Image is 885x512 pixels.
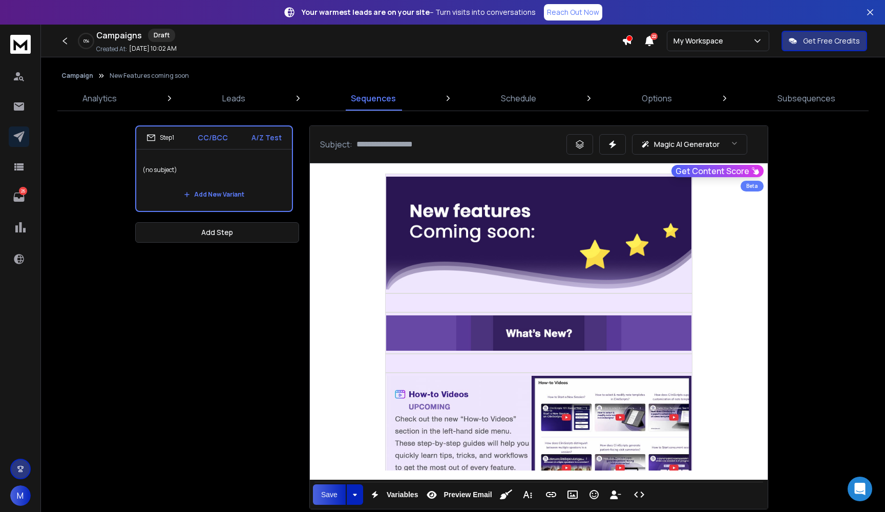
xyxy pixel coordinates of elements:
[96,29,142,41] h1: Campaigns
[741,181,764,191] div: Beta
[82,92,117,104] p: Analytics
[10,485,31,506] button: M
[518,484,537,505] button: More Text
[110,72,189,80] p: New Features coming soon
[650,33,658,40] span: 22
[671,165,764,177] button: Get Content Score
[135,222,299,243] button: Add Step
[19,187,27,195] p: 26
[782,31,867,51] button: Get Free Credits
[222,92,245,104] p: Leads
[642,92,672,104] p: Options
[386,296,692,309] img: 7d1f2c1c-9132-4e10-bb21-be4c189baf9f.jpeg
[198,133,228,143] p: CC/BCC
[606,484,625,505] button: Insert Unsubscribe Link
[129,45,177,53] p: [DATE] 10:02 AM
[422,484,494,505] button: Preview Email
[496,484,516,505] button: Clean HTML
[216,86,251,111] a: Leads
[386,357,692,370] img: 7d1f2c1c-9132-4e10-bb21-be4c189baf9f.jpeg
[302,7,536,17] p: – Turn visits into conversations
[135,125,293,212] li: Step1CC/BCCA/Z Test(no subject)Add New Variant
[848,477,872,501] div: Open Intercom Messenger
[351,92,396,104] p: Sequences
[313,484,346,505] button: Save
[142,156,286,184] p: (no subject)
[251,133,282,143] p: A/Z Test
[146,133,174,142] div: Step 1
[10,35,31,54] img: logo
[386,376,692,499] img: 413864e7-eb44-4b53-898c-d9cba4490fb0.jpeg
[673,36,727,46] p: My Workspace
[563,484,582,505] button: Insert Image (⌘P)
[302,7,430,17] strong: Your warmest leads are on your site
[654,139,720,150] p: Magic AI Generator
[345,86,402,111] a: Sequences
[83,38,89,44] p: 0 %
[495,86,542,111] a: Schedule
[803,36,860,46] p: Get Free Credits
[320,138,352,151] p: Subject:
[501,92,536,104] p: Schedule
[541,484,561,505] button: Insert Link (⌘K)
[148,29,175,42] div: Draft
[76,86,123,111] a: Analytics
[385,490,420,499] span: Variables
[547,7,599,17] p: Reach Out Now
[386,315,692,351] img: f19e4d05-8784-4529-a751-299513f5a190.jpeg
[629,484,649,505] button: Code View
[9,187,29,207] a: 26
[176,184,252,205] button: Add New Variant
[636,86,678,111] a: Options
[365,484,420,505] button: Variables
[584,484,604,505] button: Emoticons
[96,45,127,53] p: Created At:
[441,490,494,499] span: Preview Email
[61,72,93,80] button: Campaign
[544,4,602,20] a: Reach Out Now
[632,134,747,155] button: Magic AI Generator
[771,86,841,111] a: Subsequences
[386,177,692,290] img: 4f352123-aee0-465f-9e54-1605cc8e83cc.jpeg
[777,92,835,104] p: Subsequences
